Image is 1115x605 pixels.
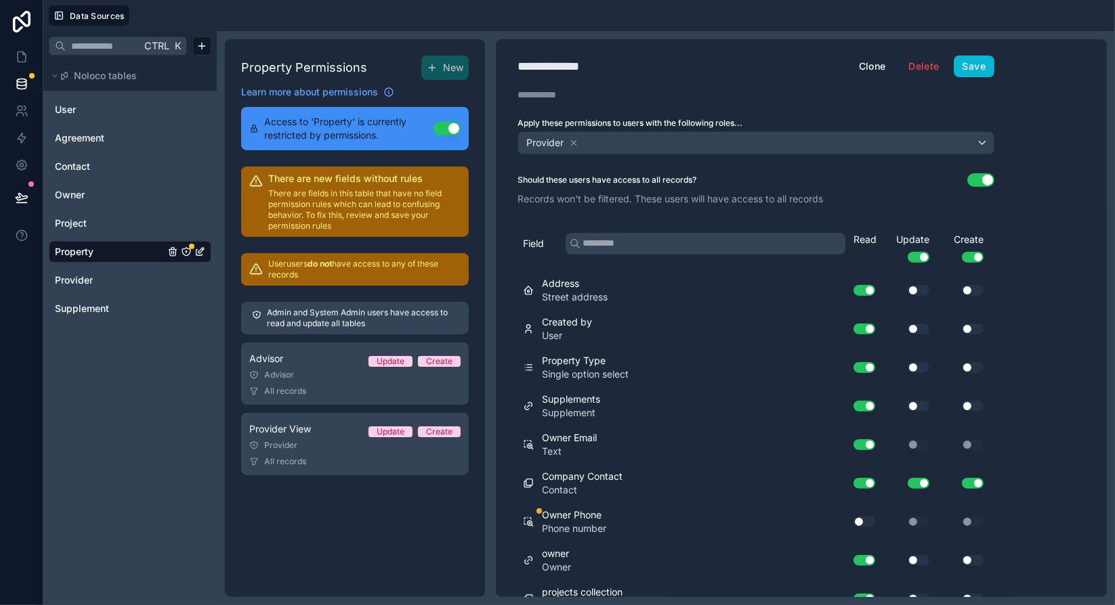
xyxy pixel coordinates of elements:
span: Supplement [542,406,600,420]
div: Update [881,233,935,263]
span: owner [542,547,571,560]
a: AdvisorUpdateCreateAdvisorAll records [241,342,469,405]
div: Create [426,356,453,367]
button: Clone [850,55,895,77]
a: User [55,103,165,116]
span: Provider [55,273,93,287]
p: Admin and System Admin users have access to read and update all tables [267,307,458,329]
span: Property [55,245,93,259]
button: Delete [900,55,948,77]
span: Property Type [542,354,629,367]
span: New [443,61,463,74]
div: Supplement [49,298,211,319]
span: Owner [542,560,571,574]
a: Provider [55,273,165,287]
div: Property [49,241,211,263]
a: Contact [55,160,165,173]
label: Apply these permissions to users with the following roles... [518,118,994,129]
span: Single option select [542,367,629,381]
span: projects collection [542,585,623,599]
div: Provider [249,440,461,451]
div: Advisor [249,369,461,380]
div: Create [935,233,989,263]
span: Learn more about permissions [241,85,378,99]
span: Data Sources [70,11,125,21]
span: Address [542,277,608,290]
a: Learn more about permissions [241,85,394,99]
span: Provider View [249,422,311,436]
button: Save [954,55,994,77]
div: Contact [49,156,211,177]
a: Project [55,217,165,230]
span: All records [264,386,306,397]
span: Owner Email [542,431,597,445]
a: Owner [55,188,165,202]
span: Phone number [542,522,606,535]
a: Agreement [55,131,165,145]
span: Agreement [55,131,104,145]
span: Created by [542,315,592,329]
div: Provider [49,269,211,291]
p: User users have access to any of these records [268,259,461,280]
div: Create [426,426,453,437]
span: Contact [55,160,90,173]
div: Update [377,426,404,437]
label: Should these users have access to all records? [518,175,696,185]
a: Supplement [55,302,165,315]
div: Agreement [49,127,211,149]
span: Advisor [249,352,283,365]
span: Company Contact [542,470,623,483]
span: Owner Phone [542,508,606,522]
span: Access to 'Property' is currently restricted by permissions. [264,115,434,142]
span: Provider [526,136,564,150]
div: Update [377,356,404,367]
a: Property [55,245,165,259]
span: Street address [542,290,608,304]
span: Noloco tables [74,69,137,83]
span: Ctrl [143,37,171,54]
h1: Property Permissions [241,58,367,77]
span: Text [542,445,597,458]
span: Field [523,237,544,250]
p: There are fields in this table that have no field permission rules which can lead to confusing be... [268,188,461,231]
span: Owner [55,188,85,202]
button: New [421,55,469,80]
div: Read [854,233,881,246]
p: Records won't be filtered. These users will have access to all records [518,192,994,206]
button: Data Sources [49,5,129,26]
span: Supplement [55,302,109,315]
div: Owner [49,184,211,206]
button: Noloco tables [49,66,203,85]
span: Project [55,217,87,230]
a: Provider ViewUpdateCreateProviderAll records [241,413,469,475]
span: Supplements [542,393,600,406]
span: User [542,329,592,342]
span: Contact [542,483,623,497]
button: Provider [518,131,994,154]
div: Project [49,212,211,234]
div: User [49,99,211,120]
span: K [173,41,182,51]
span: User [55,103,76,116]
span: All records [264,456,306,467]
strong: do not [308,259,332,269]
h2: There are new fields without rules [268,172,461,185]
